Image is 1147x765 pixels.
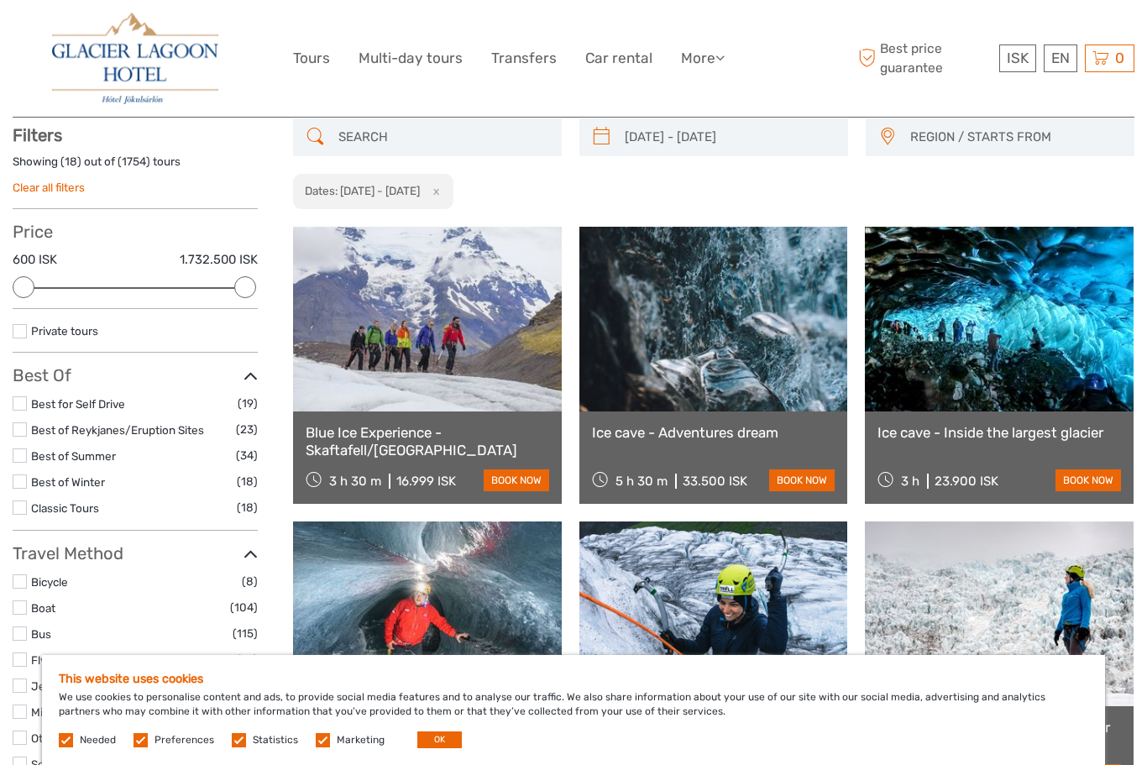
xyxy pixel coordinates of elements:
[236,446,258,465] span: (34)
[13,125,62,145] strong: Filters
[769,469,835,491] a: book now
[1044,45,1077,72] div: EN
[1007,50,1029,66] span: ISK
[31,475,105,489] a: Best of Winter
[31,397,125,411] a: Best for Self Drive
[59,672,1088,686] h5: This website uses cookies
[31,501,99,515] a: Classic Tours
[31,653,62,667] a: Flying
[615,474,668,489] span: 5 h 30 m
[13,154,258,180] div: Showing ( ) out of ( ) tours
[237,472,258,491] span: (18)
[31,324,98,338] a: Private tours
[80,733,116,747] label: Needed
[31,627,51,641] a: Bus
[31,575,68,589] a: Bicycle
[13,365,258,385] h3: Best Of
[236,420,258,439] span: (23)
[13,251,57,269] label: 600 ISK
[1055,469,1121,491] a: book now
[618,123,840,152] input: SELECT DATES
[585,46,652,71] a: Car rental
[193,26,213,46] button: Open LiveChat chat widget
[42,655,1105,765] div: We use cookies to personalise content and ads, to provide social media features and to analyse ou...
[13,181,85,194] a: Clear all filters
[31,731,128,745] a: Other / Non-Travel
[681,46,725,71] a: More
[24,29,190,43] p: We're away right now. Please check back later!
[233,624,258,643] span: (115)
[359,46,463,71] a: Multi-day tours
[237,498,258,517] span: (18)
[683,474,747,489] div: 33.500 ISK
[337,733,385,747] label: Marketing
[230,598,258,617] span: (104)
[237,650,258,669] span: (57)
[13,222,258,242] h3: Price
[854,39,995,76] span: Best price guarantee
[31,449,116,463] a: Best of Summer
[122,154,146,170] label: 1754
[332,123,553,152] input: SEARCH
[396,474,456,489] div: 16.999 ISK
[417,731,462,748] button: OK
[329,474,381,489] span: 3 h 30 m
[935,474,998,489] div: 23.900 ISK
[52,13,218,104] img: 2790-86ba44ba-e5e5-4a53-8ab7-28051417b7bc_logo_big.jpg
[903,123,1126,151] button: REGION / STARTS FROM
[253,733,298,747] label: Statistics
[306,424,549,458] a: Blue Ice Experience - Skaftafell/[GEOGRAPHIC_DATA]
[491,46,557,71] a: Transfers
[422,182,445,200] button: x
[31,679,89,693] a: Jeep / 4x4
[31,601,55,615] a: Boat
[305,184,420,197] h2: Dates: [DATE] - [DATE]
[293,46,330,71] a: Tours
[13,543,258,563] h3: Travel Method
[65,154,77,170] label: 18
[31,423,204,437] a: Best of Reykjanes/Eruption Sites
[484,469,549,491] a: book now
[592,424,835,441] a: Ice cave - Adventures dream
[180,251,258,269] label: 1.732.500 ISK
[31,705,103,719] a: Mini Bus / Car
[1113,50,1127,66] span: 0
[238,394,258,413] span: (19)
[901,474,919,489] span: 3 h
[242,572,258,591] span: (8)
[877,424,1121,441] a: Ice cave - Inside the largest glacier
[155,733,214,747] label: Preferences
